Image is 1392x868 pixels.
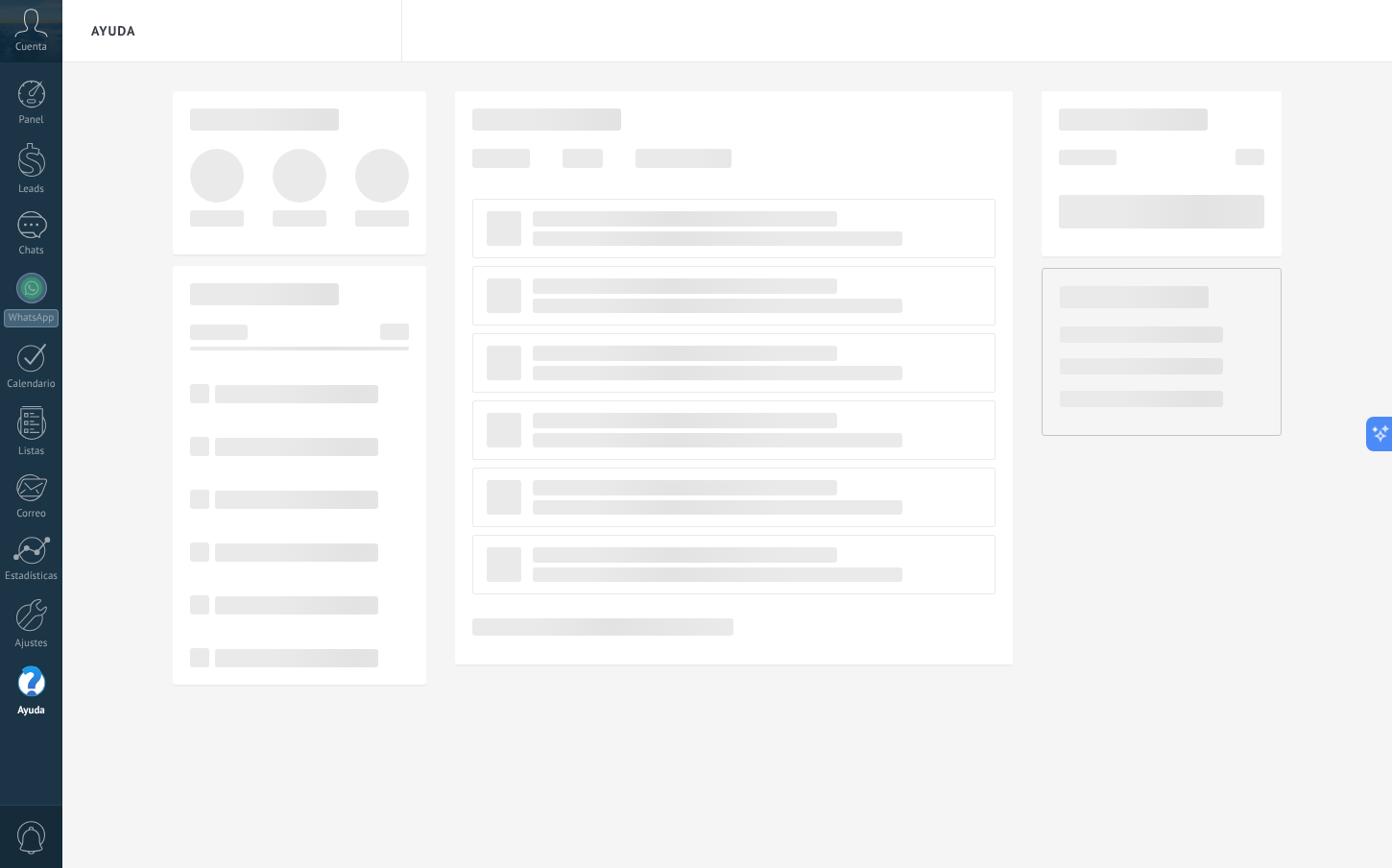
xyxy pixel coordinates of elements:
[4,508,60,520] div: Correo
[4,309,59,327] div: WhatsApp
[4,378,60,391] div: Calendario
[4,638,60,650] div: Ajustes
[4,183,60,196] div: Leads
[4,114,60,127] div: Panel
[4,446,60,458] div: Listas
[4,570,60,583] div: Estadísticas
[4,705,60,717] div: Ayuda
[4,245,60,257] div: Chats
[15,41,47,54] span: Cuenta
